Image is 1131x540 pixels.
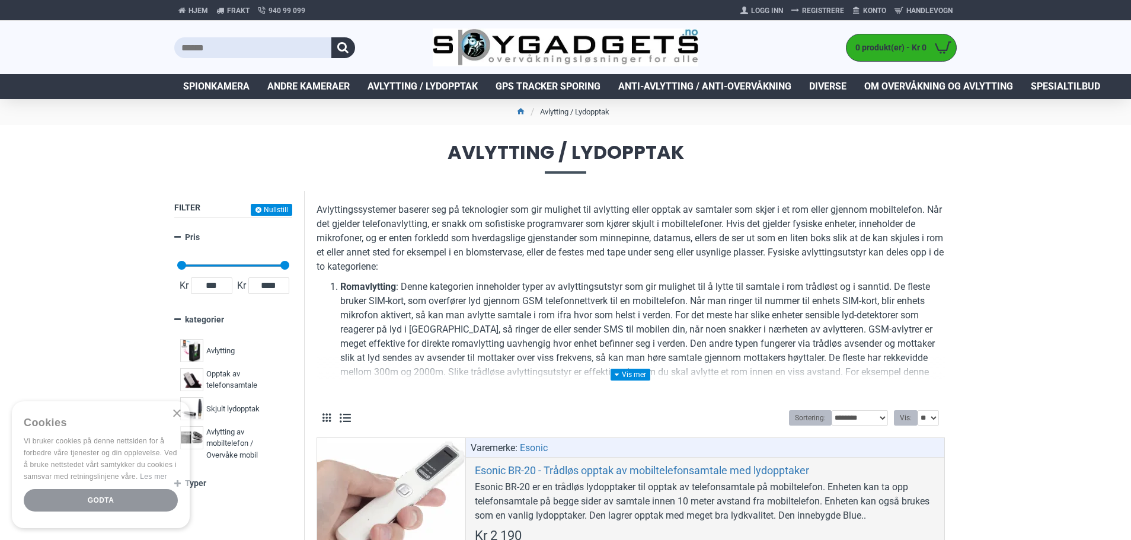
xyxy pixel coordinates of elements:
span: Handlevogn [906,5,953,16]
button: Nullstill [251,204,292,216]
a: Om overvåkning og avlytting [855,74,1022,99]
a: Spionkamera [174,74,258,99]
a: Typer [174,473,292,494]
span: 0 produkt(er) - Kr 0 [846,41,929,54]
img: Avlytting [180,339,203,362]
b: Romavlytting [340,281,396,292]
div: Cookies [24,410,170,436]
span: Varemerke: [471,441,517,455]
span: Om overvåkning og avlytting [864,79,1013,94]
span: Konto [863,5,886,16]
p: Avlyttingssystemer baserer seg på teknologier som gir mulighet til avlytting eller opptak av samt... [317,203,945,274]
a: Registrere [787,1,848,20]
a: Anti-avlytting / Anti-overvåkning [609,74,800,99]
span: Filter [174,203,200,212]
span: Opptak av telefonsamtale [206,368,283,391]
span: Avlytting [206,345,235,357]
span: Avlytting / Lydopptak [174,143,957,173]
a: Esonic BR-20 - Trådløs opptak av mobiltelefonsamtale med lydopptaker [475,464,809,477]
span: Registrere [802,5,844,16]
a: GPS Tracker Sporing [487,74,609,99]
a: Les mer, opens a new window [140,472,167,481]
span: Logg Inn [751,5,783,16]
span: Anti-avlytting / Anti-overvåkning [618,79,791,94]
a: 0 produkt(er) - Kr 0 [846,34,956,61]
div: Close [172,410,181,418]
span: Andre kameraer [267,79,350,94]
span: Skjult lydopptak [206,403,260,415]
div: Godta [24,489,178,512]
label: Vis: [894,410,918,426]
span: Kr [177,279,191,293]
a: kategorier [174,309,292,330]
li: : Denne kategorien inneholder typer av avlyttingsutstyr som gir mulighet til å lytte til samtale ... [340,280,945,394]
span: Avlytting / Lydopptak [368,79,478,94]
a: Avlytting / Lydopptak [359,74,487,99]
span: Hjem [188,5,208,16]
a: Logg Inn [736,1,787,20]
a: Diverse [800,74,855,99]
img: Opptak av telefonsamtale [180,368,203,391]
a: Pris [174,227,292,248]
a: Spesialtilbud [1022,74,1109,99]
div: Esonic BR-20 er en trådløs lydopptaker til opptak av telefonsamtale på mobiltelefon. Enheten kan ... [475,480,935,523]
span: Kr [235,279,248,293]
span: 940 99 099 [269,5,305,16]
a: Esonic [520,441,548,455]
img: Avlytting av mobiltelefon / Overvåke mobil [180,426,203,449]
span: Spesialtilbud [1031,79,1100,94]
label: Sortering: [789,410,832,426]
span: GPS Tracker Sporing [496,79,600,94]
span: Diverse [809,79,846,94]
span: Avlytting av mobiltelefon / Overvåke mobil [206,426,283,461]
a: romavlytteren [340,379,398,394]
a: Konto [848,1,890,20]
span: Frakt [227,5,250,16]
img: SpyGadgets.no [433,28,699,67]
a: Handlevogn [890,1,957,20]
span: Vi bruker cookies på denne nettsiden for å forbedre våre tjenester og din opplevelse. Ved å bruke... [24,437,177,480]
img: Skjult lydopptak [180,397,203,420]
a: Andre kameraer [258,74,359,99]
span: Spionkamera [183,79,250,94]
